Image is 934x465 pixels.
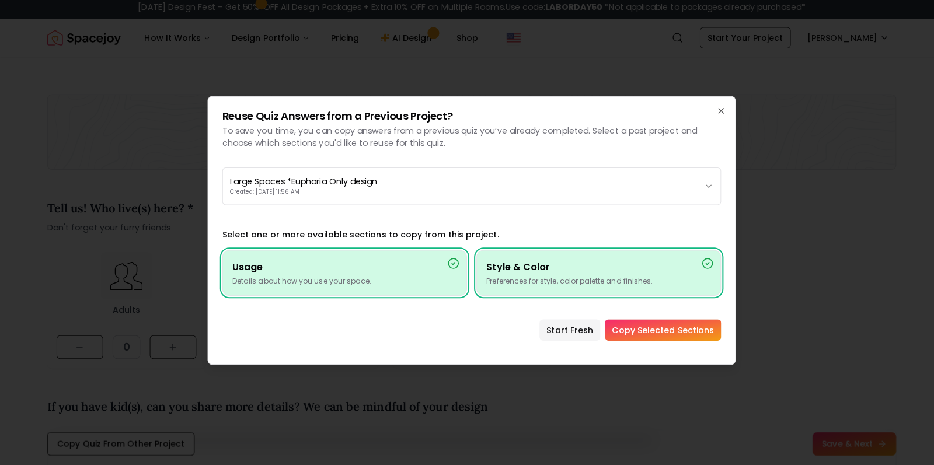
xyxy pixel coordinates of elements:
[230,262,452,276] h4: Usage
[230,278,452,288] p: Details about how you use your space.
[482,262,704,276] h4: Style & Color
[220,128,714,152] p: To save you time, you can copy answers from a previous quiz you’ve already completed. Select a pa...
[534,321,594,342] button: Start Fresh
[220,231,714,243] p: Select one or more available sections to copy from this project.
[472,252,714,298] div: Style & ColorPreferences for style, color palette and finishes.
[220,252,462,298] div: UsageDetails about how you use your space.
[482,278,704,288] p: Preferences for style, color palette and finishes.
[220,114,714,125] h2: Reuse Quiz Answers from a Previous Project?
[599,321,714,342] button: Copy Selected Sections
